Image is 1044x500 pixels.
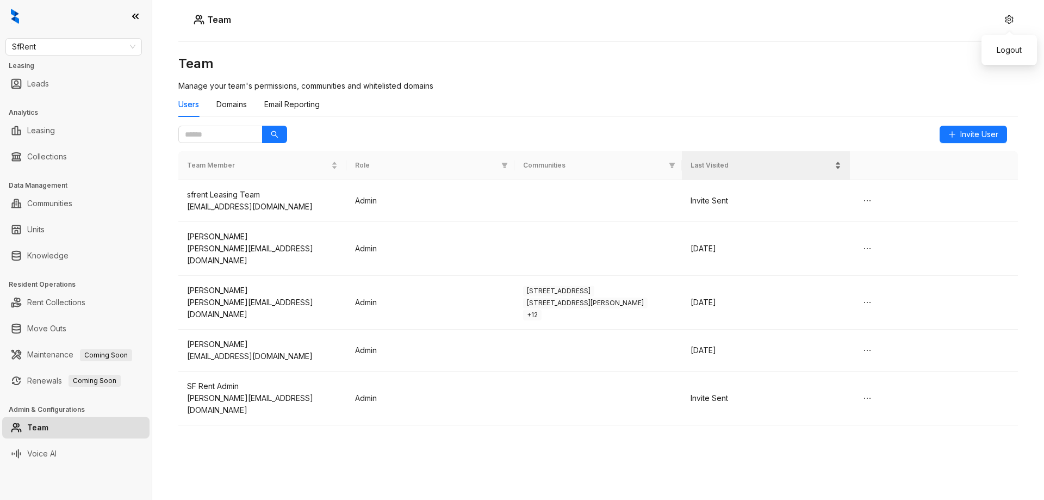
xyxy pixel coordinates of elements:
[216,98,247,110] div: Domains
[2,318,150,339] li: Move Outs
[187,189,338,201] div: sfrent Leasing Team
[187,350,338,362] div: [EMAIL_ADDRESS][DOMAIN_NAME]
[187,338,338,350] div: [PERSON_NAME]
[948,131,956,138] span: plus
[27,318,66,339] a: Move Outs
[691,344,841,356] div: [DATE]
[27,73,49,95] a: Leads
[863,298,872,307] span: ellipsis
[178,81,433,90] span: Manage your team's permissions, communities and whitelisted domains
[27,219,45,240] a: Units
[667,158,678,173] span: filter
[691,195,841,207] div: Invite Sent
[863,196,872,205] span: ellipsis
[187,161,329,171] span: Team Member
[9,405,152,415] h3: Admin & Configurations
[346,330,514,372] td: Admin
[187,380,338,392] div: SF Rent Admin
[682,151,850,180] th: Last Visited
[2,344,150,366] li: Maintenance
[9,108,152,118] h3: Analytics
[863,394,872,403] span: ellipsis
[178,55,1018,72] h3: Team
[669,162,675,169] span: filter
[691,161,832,171] span: Last Visited
[2,443,150,465] li: Voice AI
[940,126,1007,143] button: Invite User
[2,73,150,95] li: Leads
[27,146,67,168] a: Collections
[2,417,150,439] li: Team
[27,417,48,439] a: Team
[27,193,72,214] a: Communities
[346,151,514,180] th: Role
[2,245,150,267] li: Knowledge
[523,161,665,171] span: Communities
[187,285,338,297] div: [PERSON_NAME]
[346,276,514,330] td: Admin
[187,297,338,320] div: [PERSON_NAME][EMAIL_ADDRESS][DOMAIN_NAME]
[355,161,497,171] span: Role
[988,41,1030,59] button: Logout
[9,181,152,190] h3: Data Management
[2,292,150,313] li: Rent Collections
[863,244,872,253] span: ellipsis
[187,392,338,416] div: [PERSON_NAME][EMAIL_ADDRESS][DOMAIN_NAME]
[960,128,998,140] span: Invite User
[178,151,346,180] th: Team Member
[69,375,121,387] span: Coming Soon
[691,297,841,308] div: [DATE]
[27,370,121,392] a: RenewalsComing Soon
[9,61,152,71] h3: Leasing
[187,201,338,213] div: [EMAIL_ADDRESS][DOMAIN_NAME]
[271,131,278,138] span: search
[204,13,231,26] h5: Team
[523,298,648,308] span: [STREET_ADDRESS][PERSON_NAME]
[2,120,150,141] li: Leasing
[27,245,69,267] a: Knowledge
[691,392,841,404] div: Invite Sent
[346,372,514,425] td: Admin
[178,98,199,110] div: Users
[523,310,542,320] span: + 12
[11,9,19,24] img: logo
[2,370,150,392] li: Renewals
[2,146,150,168] li: Collections
[27,292,85,313] a: Rent Collections
[27,120,55,141] a: Leasing
[523,286,594,297] span: [STREET_ADDRESS]
[1005,15,1014,24] span: setting
[264,98,320,110] div: Email Reporting
[499,158,510,173] span: filter
[12,39,135,55] span: SfRent
[187,243,338,267] div: [PERSON_NAME][EMAIL_ADDRESS][DOMAIN_NAME]
[691,243,841,255] div: [DATE]
[187,231,338,243] div: [PERSON_NAME]
[863,346,872,355] span: ellipsis
[501,162,508,169] span: filter
[2,219,150,240] li: Units
[997,44,1022,56] span: Logout
[346,180,514,222] td: Admin
[27,443,57,465] a: Voice AI
[346,222,514,276] td: Admin
[2,193,150,214] li: Communities
[80,349,132,361] span: Coming Soon
[9,280,152,289] h3: Resident Operations
[194,14,204,25] img: Users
